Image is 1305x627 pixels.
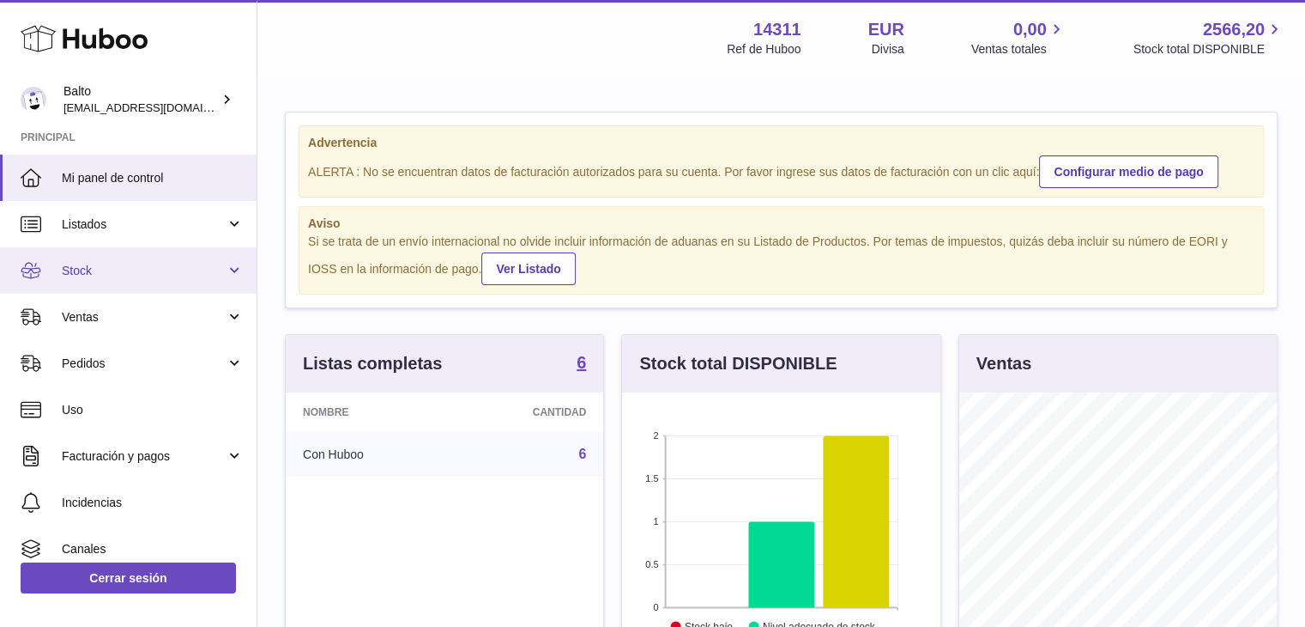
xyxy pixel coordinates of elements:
[481,253,575,285] a: Ver Listado
[727,41,801,58] div: Ref de Huboo
[1039,155,1217,188] a: Configurar medio de pago
[63,83,218,116] div: Balto
[646,473,659,484] text: 1.5
[577,354,586,371] strong: 6
[450,393,603,432] th: Cantidad
[578,447,586,461] a: 6
[1133,41,1284,58] span: Stock total DISPONIBLE
[286,393,450,432] th: Nombre
[1013,18,1047,41] span: 0,00
[654,430,659,441] text: 2
[63,100,252,114] span: [EMAIL_ADDRESS][DOMAIN_NAME]
[62,216,226,233] span: Listados
[1133,18,1284,58] a: 2566,20 Stock total DISPONIBLE
[971,41,1066,58] span: Ventas totales
[62,495,244,511] span: Incidencias
[308,135,1254,151] strong: Advertencia
[971,18,1066,58] a: 0,00 Ventas totales
[286,432,450,477] td: Con Huboo
[62,170,244,186] span: Mi panel de control
[62,356,226,372] span: Pedidos
[639,352,837,375] h3: Stock total DISPONIBLE
[872,41,904,58] div: Divisa
[868,18,904,41] strong: EUR
[62,402,244,418] span: Uso
[1203,18,1265,41] span: 2566,20
[303,352,442,375] h3: Listas completas
[308,216,1254,232] strong: Aviso
[62,309,226,326] span: Ventas
[654,602,659,612] text: 0
[976,352,1031,375] h3: Ventas
[308,234,1254,285] div: Si se trata de un envío internacional no olvide incluir información de aduanas en su Listado de P...
[753,18,801,41] strong: 14311
[577,354,586,374] a: 6
[21,563,236,594] a: Cerrar sesión
[21,87,46,113] img: ops@balto.fr
[308,153,1254,188] div: ALERTA : No se encuentran datos de facturación autorizados para su cuenta. Por favor ingrese sus ...
[646,559,659,569] text: 0.5
[62,541,244,557] span: Canales
[654,516,659,527] text: 1
[62,448,226,465] span: Facturación y pagos
[62,263,226,279] span: Stock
